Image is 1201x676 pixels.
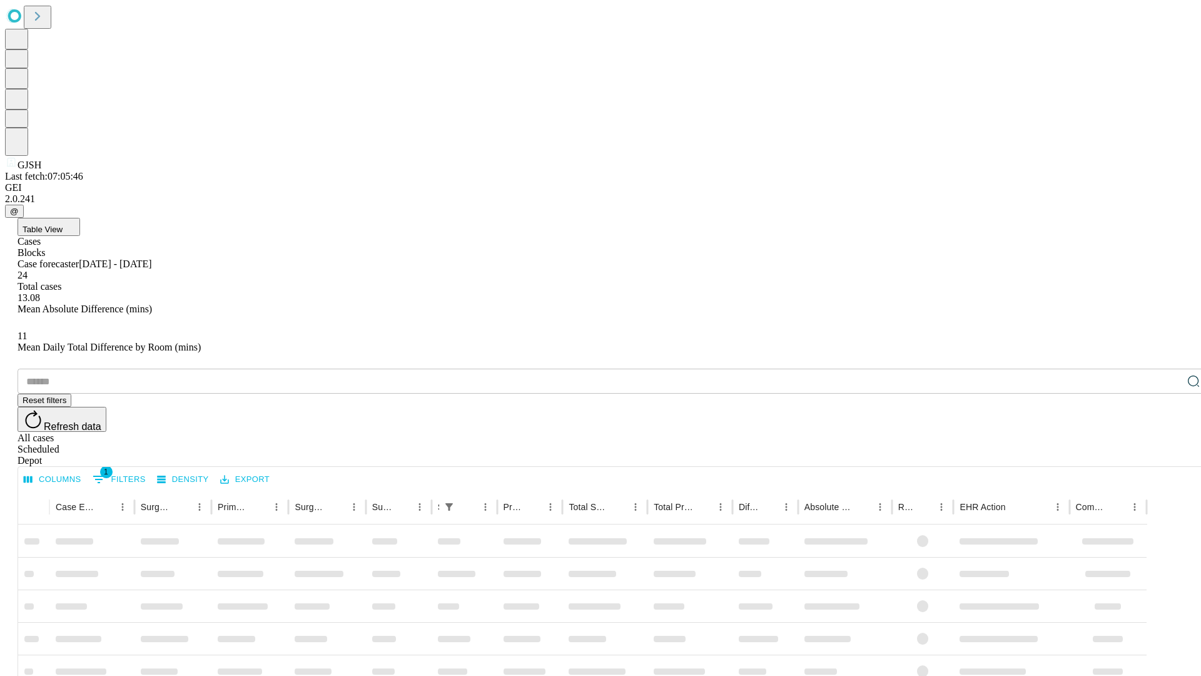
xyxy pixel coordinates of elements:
button: Sort [915,498,933,516]
div: Absolute Difference [804,502,853,512]
div: Surgery Name [295,502,326,512]
button: Sort [694,498,712,516]
button: Sort [393,498,411,516]
button: Select columns [21,470,84,489]
div: Primary Service [218,502,249,512]
div: Difference [739,502,759,512]
span: 11 [18,330,27,341]
button: Menu [411,498,428,516]
button: Table View [18,218,80,236]
div: Surgeon Name [141,502,172,512]
div: Comments [1076,502,1107,512]
button: Show filters [89,469,149,489]
button: Menu [712,498,729,516]
button: @ [5,205,24,218]
button: Sort [1007,498,1025,516]
button: Menu [268,498,285,516]
span: Mean Daily Total Difference by Room (mins) [18,342,201,352]
div: Scheduled In Room Duration [438,502,439,512]
span: 24 [18,270,28,280]
div: 1 active filter [440,498,458,516]
span: @ [10,207,19,216]
button: Menu [114,498,131,516]
button: Menu [191,498,208,516]
button: Sort [609,498,627,516]
span: Last fetch: 07:05:46 [5,171,83,182]
span: Table View [23,225,63,234]
div: Total Scheduled Duration [569,502,608,512]
span: Total cases [18,281,61,292]
div: 2.0.241 [5,193,1196,205]
div: Resolved in EHR [898,502,915,512]
button: Show filters [440,498,458,516]
button: Sort [524,498,542,516]
button: Sort [96,498,114,516]
button: Menu [1126,498,1143,516]
button: Sort [250,498,268,516]
button: Export [217,470,273,489]
button: Menu [871,498,889,516]
span: GJSH [18,160,41,170]
button: Menu [477,498,494,516]
div: Predicted In Room Duration [504,502,524,512]
span: Reset filters [23,396,66,405]
button: Sort [760,498,778,516]
div: Total Predicted Duration [654,502,693,512]
div: Surgery Date [372,502,392,512]
button: Menu [1049,498,1067,516]
button: Sort [328,498,345,516]
span: 1 [100,466,113,478]
span: [DATE] - [DATE] [79,259,151,269]
button: Menu [345,498,363,516]
span: Mean Absolute Difference (mins) [18,304,152,314]
span: Case forecaster [18,259,79,269]
button: Refresh data [18,407,106,432]
button: Sort [1108,498,1126,516]
button: Menu [933,498,950,516]
button: Menu [542,498,559,516]
button: Density [154,470,212,489]
button: Menu [627,498,644,516]
div: GEI [5,182,1196,193]
button: Sort [854,498,871,516]
div: Case Epic Id [56,502,95,512]
button: Sort [173,498,191,516]
button: Reset filters [18,394,71,407]
div: EHR Action [960,502,1005,512]
button: Sort [459,498,477,516]
span: Refresh data [44,421,101,432]
button: Menu [778,498,795,516]
span: 13.08 [18,292,40,303]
